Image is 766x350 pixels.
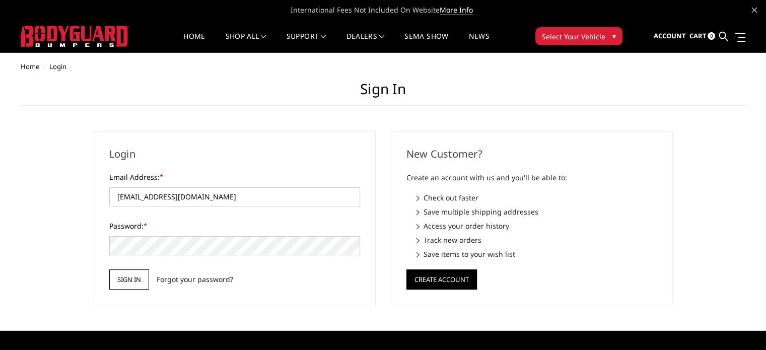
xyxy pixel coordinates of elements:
span: ▾ [612,31,616,41]
a: Account [653,23,685,50]
a: Dealers [346,33,385,52]
a: Create Account [406,273,477,283]
p: Create an account with us and you'll be able to: [406,172,657,184]
li: Access your order history [416,221,657,231]
a: SEMA Show [404,33,448,52]
label: Password: [109,221,360,231]
h2: Login [109,147,360,162]
a: Forgot your password? [156,274,233,285]
li: Save items to your wish list [416,249,657,259]
a: News [468,33,489,52]
img: BODYGUARD BUMPERS [21,26,129,47]
h2: New Customer? [406,147,657,162]
li: Save multiple shipping addresses [416,206,657,217]
a: Cart 0 [689,23,715,50]
button: Create Account [406,269,477,290]
li: Track new orders [416,235,657,245]
a: Home [183,33,205,52]
span: 0 [708,32,715,40]
a: Support [287,33,326,52]
span: Cart [689,31,706,40]
h1: Sign in [21,81,746,106]
li: Check out faster [416,192,657,203]
a: shop all [226,33,266,52]
span: Account [653,31,685,40]
button: Select Your Vehicle [535,27,622,45]
span: Select Your Vehicle [542,31,605,42]
a: More Info [440,5,473,15]
label: Email Address: [109,172,360,182]
span: Login [49,62,66,71]
a: Home [21,62,39,71]
input: Sign in [109,269,149,290]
